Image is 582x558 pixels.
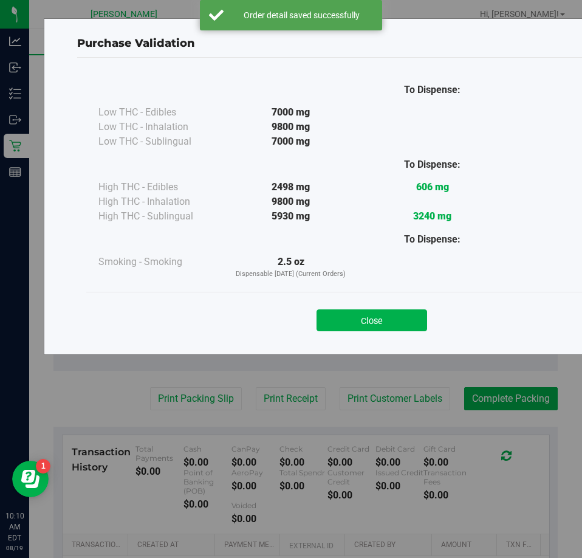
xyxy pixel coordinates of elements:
[98,134,220,149] div: Low THC - Sublingual
[361,83,503,97] div: To Dispense:
[361,232,503,247] div: To Dispense:
[413,210,451,222] strong: 3240 mg
[98,195,220,209] div: High THC - Inhalation
[220,255,361,280] div: 2.5 oz
[220,120,361,134] div: 9800 mg
[98,105,220,120] div: Low THC - Edibles
[36,459,50,474] iframe: Resource center unread badge
[12,461,49,497] iframe: Resource center
[98,180,220,195] div: High THC - Edibles
[220,105,361,120] div: 7000 mg
[317,309,427,331] button: Close
[416,181,449,193] strong: 606 mg
[98,209,220,224] div: High THC - Sublingual
[220,180,361,195] div: 2498 mg
[230,9,373,21] div: Order detail saved successfully
[98,255,220,269] div: Smoking - Smoking
[220,195,361,209] div: 9800 mg
[220,134,361,149] div: 7000 mg
[361,157,503,172] div: To Dispense:
[98,120,220,134] div: Low THC - Inhalation
[220,209,361,224] div: 5930 mg
[77,36,195,50] span: Purchase Validation
[220,269,361,280] p: Dispensable [DATE] (Current Orders)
